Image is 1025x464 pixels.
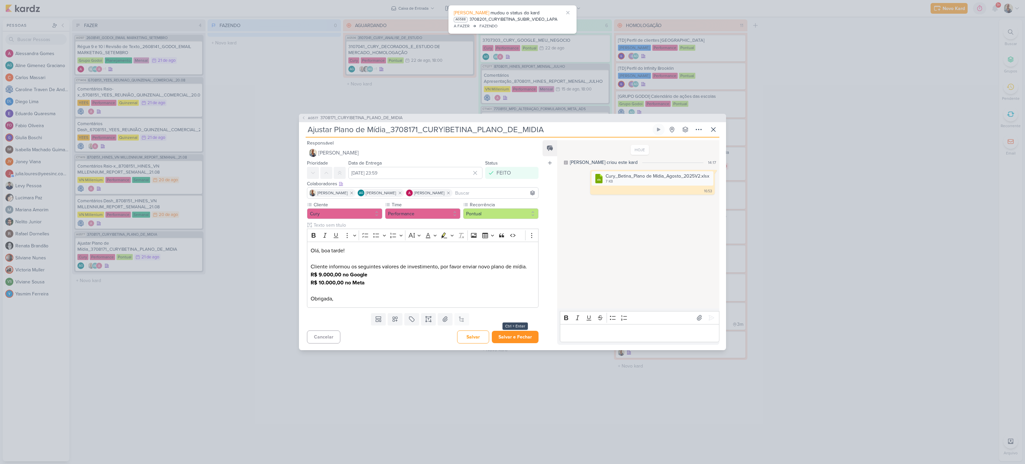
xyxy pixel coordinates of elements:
[307,147,539,159] button: [PERSON_NAME]
[307,208,382,219] button: Cury
[606,179,709,184] div: 7 KB
[606,173,709,180] div: Cury_Betina_Plano de Mídia_Agosto_2025V2.xlsx
[313,201,382,208] label: Cliente
[317,190,348,196] span: [PERSON_NAME]
[359,192,363,195] p: AG
[463,208,539,219] button: Pontual
[306,124,651,136] input: Kard Sem Título
[309,190,316,196] img: Iara Santos
[479,23,497,29] div: FAZENDO
[302,115,403,122] button: AG577 3708171_CURY|BETINA_PLANO_DE_MIDIA
[469,201,539,208] label: Recorrência
[454,10,489,16] span: [PERSON_NAME]
[385,208,460,219] button: Performance
[496,169,511,177] div: FEITO
[469,16,558,23] div: 3708201_CURY|BETINA_SUBIR_VIDEO_LAPA
[311,247,535,255] p: Olá, boa tarde!
[307,229,539,242] div: Editor toolbar
[485,167,539,179] button: FEITO
[560,311,719,324] div: Editor toolbar
[311,279,365,286] strong: R$ 10.000,00 no Meta
[656,127,661,132] div: Ligar relógio
[307,140,334,146] label: Responsável
[366,190,396,196] span: [PERSON_NAME]
[570,159,638,166] div: [PERSON_NAME] criou este kard
[307,180,539,187] div: Colaboradores
[502,322,528,330] div: Ctrl + Enter
[312,222,539,229] input: Texto sem título
[560,324,719,342] div: Editor editing area: main
[406,190,413,196] img: Alessandra Gomes
[307,330,340,343] button: Cancelar
[318,149,359,157] span: [PERSON_NAME]
[490,10,540,16] span: mudou o status do kard
[307,115,319,121] span: AG577
[492,331,539,343] button: Salvar e Fechar
[708,160,716,166] div: 14:17
[592,171,713,186] div: Cury_Betina_Plano de Mídia_Agosto_2025V2.xlsx
[348,160,382,166] label: Data de Entrega
[348,167,482,179] input: Select a date
[454,17,467,22] div: AG588
[457,330,489,343] button: Salvar
[311,271,367,278] strong: R$ 9.000,00 no Google
[307,160,328,166] label: Prioridade
[320,115,403,122] span: 3708171_CURY|BETINA_PLANO_DE_MIDIA
[307,242,539,308] div: Editor editing area: main
[454,189,537,197] input: Buscar
[311,255,535,303] p: Cliente informou os seguintes valores de investimento, por favor enviar novo plano de mídia. Obri...
[391,201,460,208] label: Time
[485,160,498,166] label: Status
[414,190,444,196] span: [PERSON_NAME]
[454,23,469,29] div: A FAZER
[704,189,712,194] div: 16:53
[309,149,317,157] img: Iara Santos
[358,190,364,196] div: Aline Gimenez Graciano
